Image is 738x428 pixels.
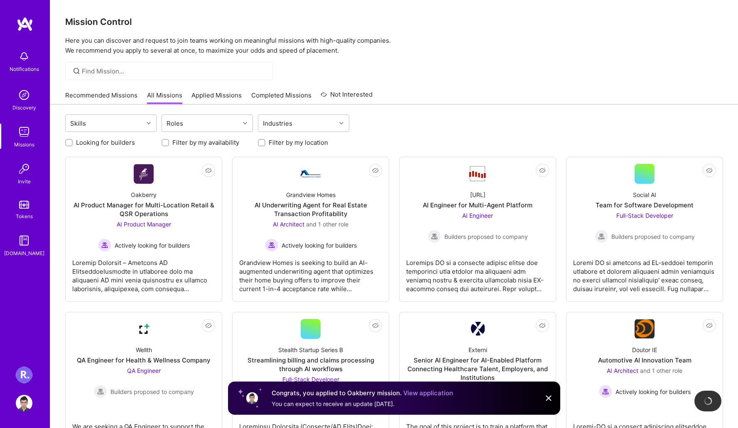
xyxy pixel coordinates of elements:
div: Industries [261,117,294,129]
img: User Avatar [16,395,32,411]
div: Wellth [136,345,152,354]
span: Builders proposed to company [444,232,528,241]
i: icon EyeClosed [706,322,713,329]
img: User profile [245,392,259,405]
a: Company LogoGrandview HomesAI Underwriting Agent for Real Estate Transaction ProfitabilityAI Arch... [239,164,382,295]
div: AI Product Manager for Multi-Location Retail & QSR Operations [72,201,215,218]
h3: Mission Control [65,17,723,27]
div: Roles [164,117,185,129]
span: AI Product Manager [117,221,171,228]
i: icon EyeClosed [539,167,546,174]
div: Senior AI Engineer for AI-Enabled Platform Connecting Healthcare Talent, Employers, and Institutions [406,356,549,382]
i: icon EyeClosed [205,322,212,329]
div: [DOMAIN_NAME] [4,249,44,258]
div: Stealth Startup Series B [278,345,343,354]
img: Company Logo [471,322,485,336]
img: Builders proposed to company [94,385,107,398]
div: Loremips DO si a consecte adipisc elitse doe temporinci utla etdolor ma aliquaeni adm veniamq nos... [406,252,549,293]
a: Completed Missions [251,91,311,105]
i: icon EyeClosed [706,167,713,174]
span: Actively looking for builders [115,241,190,250]
i: icon EyeClosed [539,322,546,329]
div: Externi [468,345,487,354]
i: icon Chevron [243,121,247,125]
div: QA Engineer for Health & Wellness Company [77,356,211,365]
img: Builders proposed to company [595,230,608,243]
div: Loremi DO si ametcons ad EL-seddoei temporin utlabore et dolorem aliquaeni admin veniamquis no ex... [573,252,716,293]
img: discovery [16,87,32,103]
div: AI Underwriting Agent for Real Estate Transaction Profitability [239,201,382,218]
a: All Missions [147,91,182,105]
input: Find Mission... [82,67,267,75]
img: Company Logo [635,319,655,338]
div: Notifications [10,65,39,73]
div: Grandview Homes is seeking to build an AI-augmented underwriting agent that optimizes their home ... [239,252,382,293]
i: icon EyeClosed [372,322,379,329]
img: teamwork [16,124,32,140]
img: Close [544,393,554,403]
a: User Avatar [14,395,34,411]
a: View application [403,389,453,397]
span: Actively looking for builders [282,241,357,250]
img: Invite [16,160,32,177]
div: Automotive AI Innovation Team [598,356,691,365]
div: Doutor IE [632,345,657,354]
span: Actively looking for builders [615,387,691,396]
div: Invite [18,177,31,186]
div: Grandview Homes [286,190,336,199]
img: Company Logo [301,170,321,178]
img: loading [704,397,712,405]
div: Skills [68,117,88,129]
a: Company LogoOakberryAI Product Manager for Multi-Location Retail & QSR OperationsAI Product Manag... [72,164,215,295]
p: Here you can discover and request to join teams working on meaningful missions with high-quality ... [65,36,723,56]
span: and 1 other role [640,367,682,374]
a: Applied Missions [191,91,242,105]
span: Builders proposed to company [110,387,194,396]
a: Recommended Missions [65,91,137,105]
img: guide book [16,232,32,249]
img: Company Logo [468,165,488,182]
img: Roger Healthcare: Roger Heath:Full-Stack Engineer [16,367,32,383]
a: Roger Healthcare: Roger Heath:Full-Stack Engineer [14,367,34,383]
div: Missions [14,140,34,149]
span: AI Architect [607,367,638,374]
i: icon EyeClosed [205,167,212,174]
img: logo [17,17,33,32]
div: You can expect to receive an update [DATE]. [272,400,453,408]
i: icon Chevron [147,121,151,125]
span: and 1 other role [306,221,348,228]
img: Builders proposed to company [428,230,441,243]
label: Looking for builders [76,138,135,147]
div: AI Engineer for Multi-Agent Platform [423,201,532,209]
img: Actively looking for builders [265,238,278,252]
img: Actively looking for builders [599,385,612,398]
div: Streamlining billing and claims processing through AI workflows [239,356,382,373]
span: Full-Stack Developer [282,376,339,383]
label: Filter by my availability [172,138,239,147]
div: Tokens [16,212,33,221]
span: AI Engineer [462,212,493,219]
div: Oakberry [131,190,157,199]
div: Social AI [633,190,656,199]
i: icon SearchGrey [72,66,81,76]
div: [URL] [470,190,485,199]
i: icon EyeClosed [372,167,379,174]
div: Congrats, you applied to Oakberry mission. [272,388,453,398]
span: Builders proposed to company [611,232,695,241]
img: Actively looking for builders [98,238,111,252]
span: QA Engineer [127,367,161,374]
a: Social AITeam for Software DevelopmentFull-Stack Developer Builders proposed to companyBuilders p... [573,164,716,295]
i: icon Chevron [339,121,343,125]
img: tokens [19,201,29,209]
img: bell [16,48,32,65]
img: Company Logo [134,164,154,184]
a: Company Logo[URL]AI Engineer for Multi-Agent PlatformAI Engineer Builders proposed to companyBuil... [406,164,549,295]
div: Team for Software Development [596,201,694,209]
div: Loremip Dolorsit – Ametcons AD ElitseddoeIusmodte in utlaboree dolo ma aliquaeni AD mini venia qu... [72,252,215,293]
a: Not Interested [321,90,373,105]
label: Filter by my location [269,138,328,147]
span: Full-Stack Developer [616,212,673,219]
div: Discovery [12,103,36,112]
span: AI Architect [273,221,304,228]
img: Company Logo [134,319,154,339]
